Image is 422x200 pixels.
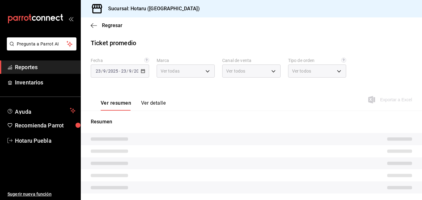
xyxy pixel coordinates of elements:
[7,37,76,50] button: Pregunta a Parrot AI
[103,5,200,12] h3: Sucursal: Hotaru ([GEOGRAPHIC_DATA])
[15,78,76,87] span: Inventarios
[161,68,180,74] span: Ver todas
[341,58,346,63] svg: Todas las órdenes contabilizan 1 comensal a excepción de órdenes de mesa con comensales obligator...
[15,63,76,71] span: Reportes
[101,69,103,74] span: /
[4,45,76,52] a: Pregunta a Parrot AI
[132,69,134,74] span: /
[101,100,131,111] button: Ver resumen
[91,58,149,63] label: Fecha
[106,69,108,74] span: /
[108,69,118,74] input: ----
[292,68,311,74] span: Ver todos
[222,58,281,63] label: Canal de venta
[102,22,122,28] span: Regresar
[91,38,136,48] div: Ticket promedio
[157,58,215,63] label: Marca
[15,136,76,145] span: Hotaru Puebla
[141,100,166,111] button: Ver detalle
[7,191,76,198] span: Sugerir nueva función
[15,107,67,114] span: Ayuda
[129,69,132,74] input: --
[121,69,126,74] input: --
[91,118,412,126] p: Resumen
[68,16,73,21] button: open_drawer_menu
[95,69,101,74] input: --
[17,41,67,47] span: Pregunta a Parrot AI
[15,121,76,130] span: Recomienda Parrot
[103,69,106,74] input: --
[126,69,128,74] span: /
[119,69,120,74] span: -
[91,22,122,28] button: Regresar
[144,58,149,63] svg: Información delimitada a máximo 62 días.
[226,68,245,74] span: Ver todos
[288,58,346,63] label: Tipo de orden
[134,69,144,74] input: ----
[101,100,166,111] div: navigation tabs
